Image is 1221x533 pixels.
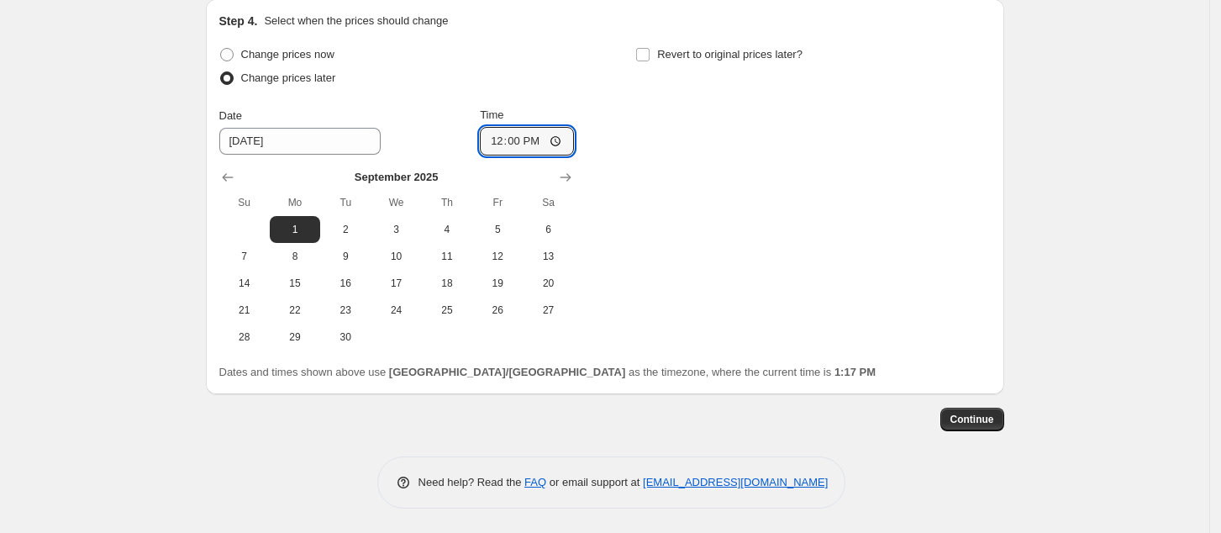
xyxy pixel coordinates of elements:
[657,48,803,61] span: Revert to original prices later?
[219,324,270,351] button: Sunday September 28 2025
[270,324,320,351] button: Monday September 29 2025
[529,277,566,290] span: 20
[219,13,258,29] h2: Step 4.
[479,250,516,263] span: 12
[327,303,364,317] span: 23
[270,270,320,297] button: Monday September 15 2025
[389,366,625,378] b: [GEOGRAPHIC_DATA]/[GEOGRAPHIC_DATA]
[219,366,876,378] span: Dates and times shown above use as the timezone, where the current time is
[479,277,516,290] span: 19
[472,297,523,324] button: Friday September 26 2025
[523,270,573,297] button: Saturday September 20 2025
[371,216,421,243] button: Wednesday September 3 2025
[429,303,466,317] span: 25
[523,243,573,270] button: Saturday September 13 2025
[377,303,414,317] span: 24
[320,324,371,351] button: Tuesday September 30 2025
[472,270,523,297] button: Friday September 19 2025
[422,189,472,216] th: Thursday
[422,297,472,324] button: Thursday September 25 2025
[523,216,573,243] button: Saturday September 6 2025
[371,243,421,270] button: Wednesday September 10 2025
[480,127,574,156] input: 12:00
[241,48,334,61] span: Change prices now
[643,476,828,488] a: [EMAIL_ADDRESS][DOMAIN_NAME]
[320,243,371,270] button: Tuesday September 9 2025
[320,297,371,324] button: Tuesday September 23 2025
[418,476,525,488] span: Need help? Read the
[429,277,466,290] span: 18
[523,189,573,216] th: Saturday
[950,413,994,426] span: Continue
[546,476,643,488] span: or email support at
[327,223,364,236] span: 2
[479,196,516,209] span: Fr
[523,297,573,324] button: Saturday September 27 2025
[371,297,421,324] button: Wednesday September 24 2025
[472,243,523,270] button: Friday September 12 2025
[479,223,516,236] span: 5
[480,108,503,121] span: Time
[270,297,320,324] button: Monday September 22 2025
[320,189,371,216] th: Tuesday
[371,270,421,297] button: Wednesday September 17 2025
[226,277,263,290] span: 14
[429,223,466,236] span: 4
[327,277,364,290] span: 16
[226,250,263,263] span: 7
[422,243,472,270] button: Thursday September 11 2025
[276,303,313,317] span: 22
[219,270,270,297] button: Sunday September 14 2025
[472,216,523,243] button: Friday September 5 2025
[371,189,421,216] th: Wednesday
[226,196,263,209] span: Su
[276,277,313,290] span: 15
[472,189,523,216] th: Friday
[429,250,466,263] span: 11
[377,250,414,263] span: 10
[264,13,448,29] p: Select when the prices should change
[276,250,313,263] span: 8
[940,408,1004,431] button: Continue
[320,270,371,297] button: Tuesday September 16 2025
[377,223,414,236] span: 3
[524,476,546,488] a: FAQ
[377,277,414,290] span: 17
[429,196,466,209] span: Th
[219,243,270,270] button: Sunday September 7 2025
[226,303,263,317] span: 21
[216,166,239,189] button: Show previous month, August 2025
[270,243,320,270] button: Monday September 8 2025
[554,166,577,189] button: Show next month, October 2025
[219,128,381,155] input: 8/28/2025
[529,196,566,209] span: Sa
[834,366,876,378] b: 1:17 PM
[377,196,414,209] span: We
[422,270,472,297] button: Thursday September 18 2025
[327,330,364,344] span: 30
[276,223,313,236] span: 1
[270,216,320,243] button: Monday September 1 2025
[529,303,566,317] span: 27
[219,189,270,216] th: Sunday
[327,250,364,263] span: 9
[219,297,270,324] button: Sunday September 21 2025
[320,216,371,243] button: Tuesday September 2 2025
[422,216,472,243] button: Thursday September 4 2025
[270,189,320,216] th: Monday
[529,250,566,263] span: 13
[529,223,566,236] span: 6
[479,303,516,317] span: 26
[241,71,336,84] span: Change prices later
[327,196,364,209] span: Tu
[276,196,313,209] span: Mo
[226,330,263,344] span: 28
[219,109,242,122] span: Date
[276,330,313,344] span: 29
